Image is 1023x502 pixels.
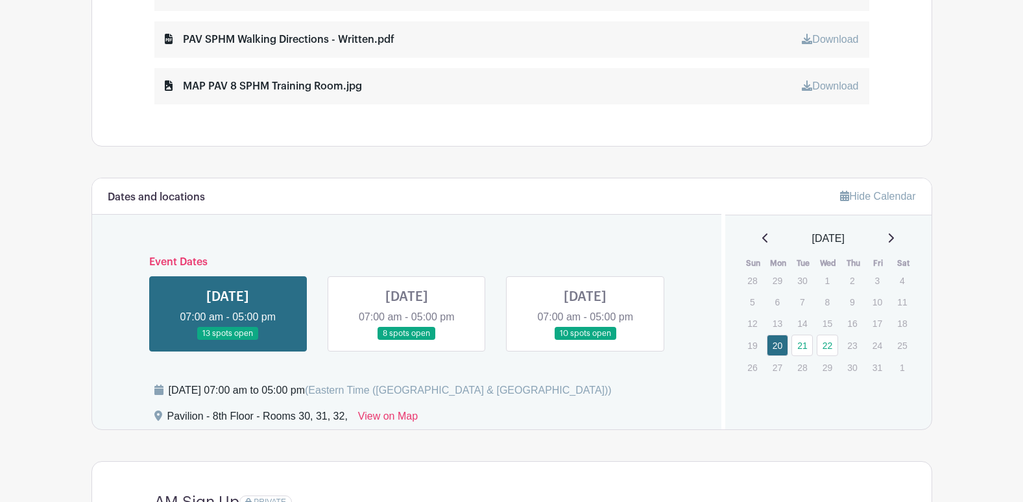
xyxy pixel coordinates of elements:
[841,270,863,291] p: 2
[891,313,913,333] p: 18
[840,191,915,202] a: Hide Calendar
[167,409,348,429] div: Pavilion - 8th Floor - Rooms 30, 31, 32,
[891,357,913,377] p: 1
[791,357,813,377] p: 28
[741,313,763,333] p: 12
[791,335,813,356] a: 21
[767,357,788,377] p: 27
[741,335,763,355] p: 19
[791,313,813,333] p: 14
[891,257,916,270] th: Sat
[841,257,866,270] th: Thu
[891,335,913,355] p: 25
[108,191,205,204] h6: Dates and locations
[358,409,418,429] a: View on Map
[767,335,788,356] a: 20
[767,270,788,291] p: 29
[867,357,888,377] p: 31
[766,257,791,270] th: Mon
[741,270,763,291] p: 28
[817,335,838,356] a: 22
[866,257,891,270] th: Fri
[791,292,813,312] p: 7
[802,80,858,91] a: Download
[817,313,838,333] p: 15
[817,292,838,312] p: 8
[817,270,838,291] p: 1
[817,357,838,377] p: 29
[165,78,362,94] div: MAP PAV 8 SPHM Training Room.jpg
[867,335,888,355] p: 24
[791,270,813,291] p: 30
[841,292,863,312] p: 9
[867,313,888,333] p: 17
[891,292,913,312] p: 11
[169,383,612,398] div: [DATE] 07:00 am to 05:00 pm
[802,34,858,45] a: Download
[867,270,888,291] p: 3
[841,335,863,355] p: 23
[305,385,612,396] span: (Eastern Time ([GEOGRAPHIC_DATA] & [GEOGRAPHIC_DATA]))
[741,292,763,312] p: 5
[741,357,763,377] p: 26
[165,32,394,47] div: PAV SPHM Walking Directions - Written.pdf
[816,257,841,270] th: Wed
[741,257,766,270] th: Sun
[891,270,913,291] p: 4
[139,256,675,269] h6: Event Dates
[867,292,888,312] p: 10
[767,292,788,312] p: 6
[812,231,845,246] span: [DATE]
[841,313,863,333] p: 16
[767,313,788,333] p: 13
[791,257,816,270] th: Tue
[841,357,863,377] p: 30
